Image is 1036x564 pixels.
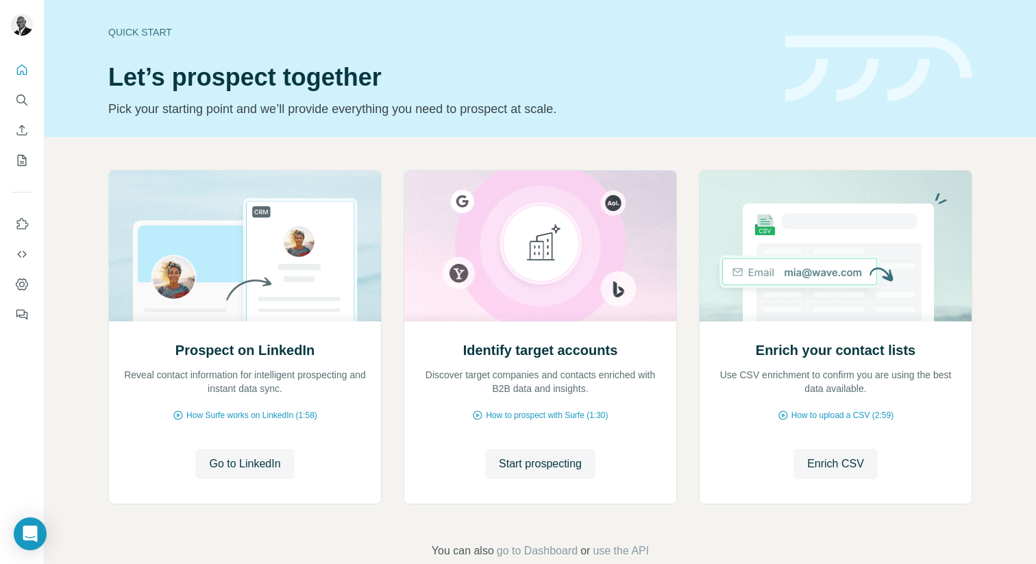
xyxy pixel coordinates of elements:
img: Avatar [11,14,33,36]
button: Use Surfe on LinkedIn [11,212,33,236]
img: banner [785,36,972,102]
span: Enrich CSV [807,456,864,472]
button: Enrich CSV [793,449,878,479]
button: Dashboard [11,272,33,297]
h2: Enrich your contact lists [756,341,915,360]
button: Quick start [11,58,33,82]
p: Reveal contact information for intelligent prospecting and instant data sync. [123,368,367,395]
span: How to upload a CSV (2:59) [791,409,893,421]
p: Pick your starting point and we’ll provide everything you need to prospect at scale. [108,99,769,119]
button: Enrich CSV [11,118,33,143]
button: Feedback [11,302,33,327]
p: Discover target companies and contacts enriched with B2B data and insights. [418,368,663,395]
div: Open Intercom Messenger [14,517,47,550]
button: Start prospecting [485,449,595,479]
img: Identify target accounts [404,171,677,321]
span: You can also [432,543,494,559]
button: Use Surfe API [11,242,33,267]
img: Prospect on LinkedIn [108,171,382,321]
span: How Surfe works on LinkedIn (1:58) [186,409,317,421]
div: Quick start [108,25,769,39]
h2: Prospect on LinkedIn [175,341,314,360]
img: Enrich your contact lists [699,171,972,321]
h2: Identify target accounts [463,341,618,360]
span: or [580,543,590,559]
span: Go to LinkedIn [209,456,280,472]
span: How to prospect with Surfe (1:30) [486,409,608,421]
h1: Let’s prospect together [108,64,769,91]
span: Start prospecting [499,456,582,472]
button: Search [11,88,33,112]
button: My lists [11,148,33,173]
button: use the API [593,543,649,559]
button: go to Dashboard [497,543,578,559]
button: Go to LinkedIn [195,449,294,479]
p: Use CSV enrichment to confirm you are using the best data available. [713,368,958,395]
